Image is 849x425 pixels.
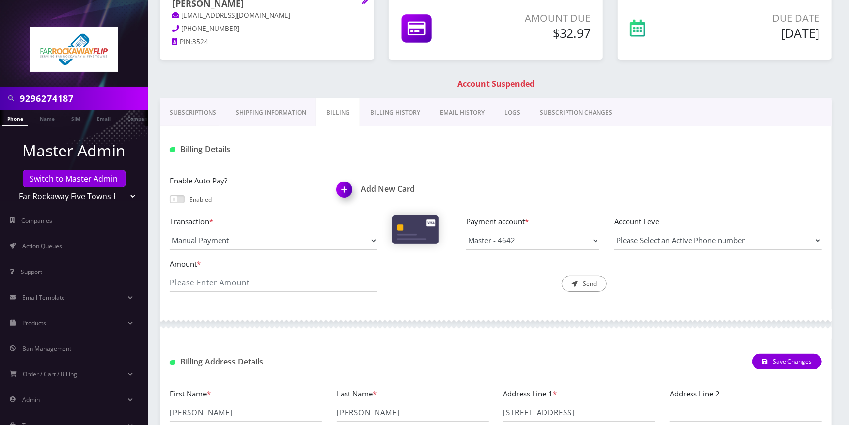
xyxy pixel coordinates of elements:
label: Last Name [337,388,377,399]
label: Transaction [170,216,377,227]
h1: Billing Address Details [170,357,377,366]
span: Companies [22,216,53,225]
label: Address Line 2 [670,388,720,399]
a: Add New CardAdd New Card [337,184,489,194]
input: Please Enter Amount [170,273,377,292]
span: Action Queues [22,242,62,250]
p: Due Date [698,11,819,26]
button: Send [562,276,607,292]
button: Save Changes [752,354,822,369]
a: Company [123,110,156,125]
span: Order / Cart / Billing [23,370,78,378]
img: Far Rockaway Five Towns Flip [30,27,118,72]
a: LOGS [495,98,530,127]
a: PIN: [172,37,192,47]
img: Billing Address Detail [170,360,175,365]
a: Billing [316,98,360,127]
a: Phone [2,110,28,126]
span: Products [22,319,46,327]
h5: $32.97 [486,26,591,40]
h1: Billing Details [170,145,377,154]
img: Cards [392,215,439,244]
label: Amount [170,258,377,270]
label: Account Level [614,216,822,227]
h1: Add New Card [337,184,489,194]
h1: Account Suspended [162,79,829,89]
a: SUBSCRIPTION CHANGES [530,98,622,127]
span: Email Template [22,293,65,302]
label: Payment account [466,216,599,227]
span: [PHONE_NUMBER] [182,24,240,33]
a: Email [92,110,116,125]
input: Address Line 1 [503,403,656,422]
label: Address Line 1 [503,388,557,399]
img: Billing Details [170,147,175,152]
p: Amount Due [486,11,591,26]
span: Support [21,268,42,276]
img: Add New Card [332,179,361,208]
a: Shipping Information [226,98,316,127]
a: Billing History [360,98,430,127]
h5: [DATE] [698,26,819,40]
a: SIM [66,110,85,125]
input: Search in Company [20,89,145,108]
label: First Name [170,388,211,399]
span: 3524 [192,37,208,46]
a: EMAIL HISTORY [430,98,495,127]
label: Enable Auto Pay? [170,175,322,186]
a: Subscriptions [160,98,226,127]
a: Switch to Master Admin [23,170,126,187]
p: Enabled [189,195,212,204]
span: Ban Management [22,344,71,353]
input: Last Name [337,403,489,422]
input: First Name [170,403,322,422]
a: [EMAIL_ADDRESS][DOMAIN_NAME] [172,11,291,21]
span: Admin [22,395,40,404]
a: Name [35,110,60,125]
